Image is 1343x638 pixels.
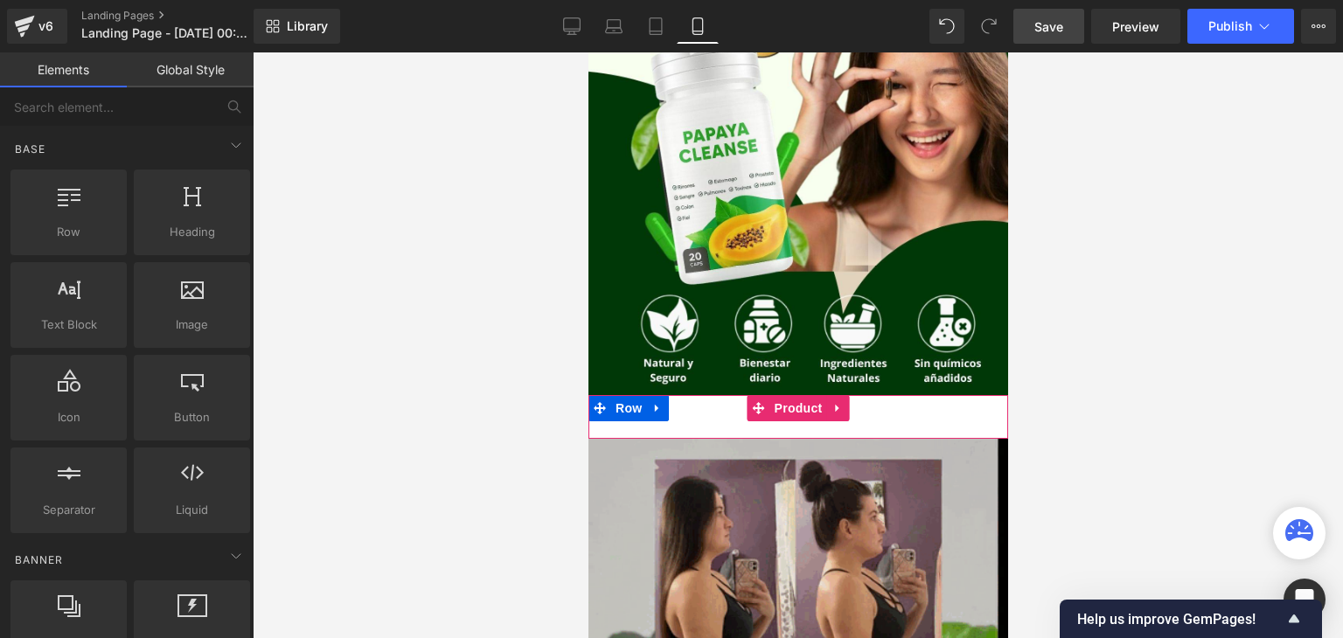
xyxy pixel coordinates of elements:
button: More [1301,9,1336,44]
span: Publish [1208,19,1252,33]
button: Redo [971,9,1006,44]
a: Expand / Collapse [239,343,261,369]
span: Product [182,343,239,369]
span: Text Block [16,316,122,334]
span: Separator [16,501,122,519]
a: Laptop [593,9,635,44]
span: Icon [16,408,122,426]
span: Save [1034,17,1063,36]
span: Landing Page - [DATE] 00:32:21 [81,26,249,40]
button: Show survey - Help us improve GemPages! [1077,608,1305,629]
span: Image [139,316,245,334]
a: v6 [7,9,67,44]
a: Mobile [677,9,719,44]
button: Undo [929,9,964,44]
span: Heading [139,223,245,241]
span: Base [13,141,47,157]
div: Open Intercom Messenger [1284,579,1326,621]
span: Preview [1112,17,1159,36]
a: Preview [1091,9,1180,44]
span: Help us improve GemPages! [1077,611,1284,628]
button: Publish [1187,9,1294,44]
a: Landing Pages [81,9,282,23]
a: Global Style [127,52,254,87]
span: Liquid [139,501,245,519]
span: Button [139,408,245,426]
div: v6 [35,15,57,38]
a: Tablet [635,9,677,44]
span: Library [287,18,328,34]
span: Banner [13,551,65,568]
a: New Library [254,9,340,44]
a: Desktop [551,9,593,44]
span: Row [16,223,122,241]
